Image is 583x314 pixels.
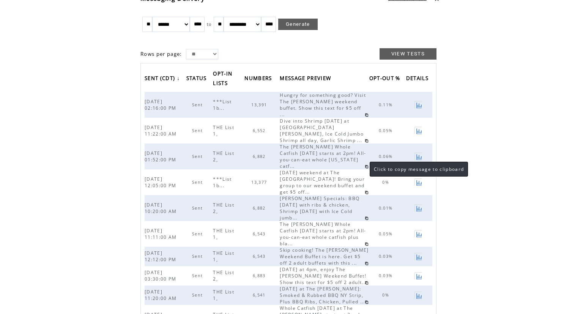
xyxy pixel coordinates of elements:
a: Generate [278,19,318,30]
span: [DATE] 02:16:00 PM [145,98,178,111]
span: 0.05% [379,231,395,237]
span: [DATE] at The [PERSON_NAME]: Smoked & Rubbed BBQ NY Strip, Plus BBQ Ribs, Chicken, Pulled ... [280,286,367,305]
span: Sent [192,128,205,133]
span: [PERSON_NAME] Specials: BBQ [DATE] with ribs & chicken, Shrimp [DATE] with Ice Cold jumb... [280,195,359,221]
span: 13,391 [251,102,269,107]
a: SENT (CDT)↓ [145,73,182,85]
span: THE List 1, [213,250,234,263]
span: 13,377 [251,180,269,185]
span: [DATE] weekend at The [GEOGRAPHIC_DATA]! Bring your group to our weekend buffet and get $5 off... [280,169,365,195]
span: DETAILS [406,73,430,85]
span: The [PERSON_NAME] Whole Catfish [DATE] starts at 2pm! All-you-can-eat whole catfish plus bla... [280,221,366,247]
span: Rows per page: [140,50,182,57]
span: Hungry for something good? Visit The [PERSON_NAME] weekend buffet. Show this text for $5 off ... [280,92,366,118]
span: Sent [192,254,205,259]
span: 6,552 [253,128,268,133]
span: OPT-OUT % [369,73,402,85]
span: 0% [382,292,391,298]
span: 0.11% [379,102,395,107]
span: THE List 1, [213,289,234,301]
span: Sent [192,231,205,237]
span: Dive into Shrimp [DATE] at [GEOGRAPHIC_DATA][PERSON_NAME], Ice Cold Jumbo Shrimp all day, Garlic ... [280,118,364,144]
span: Sent [192,292,205,298]
span: STATUS [186,73,209,85]
span: Sent [192,273,205,278]
span: 0.06% [379,154,395,159]
span: THE List 2, [213,202,234,215]
span: 6,543 [253,254,268,259]
a: NUMBERS [244,73,276,85]
span: OPT-IN LISTS [213,68,232,90]
span: THE List 2, [213,269,234,282]
span: 6,883 [253,273,268,278]
span: 6,882 [253,154,268,159]
span: [DATE] 12:05:00 PM [145,176,178,189]
span: MESSAGE PREVIEW [280,73,333,85]
a: OPT-OUT % [369,73,404,85]
span: SENT (CDT) [145,73,177,85]
span: Sent [192,102,205,107]
span: 0.01% [379,205,395,211]
span: Skip cooking! The [PERSON_NAME] Weekend Buffet is here. Get $5 off 2 adult buffets with this ... [280,247,369,266]
span: [DATE] 11:22:00 AM [145,124,179,137]
span: [DATE] 10:20:00 AM [145,202,179,215]
span: [DATE] at 4pm, enjoy The [PERSON_NAME] Weekend Buffet! Show this text for $5 off 2 adult... [280,266,369,286]
span: [DATE] 11:20:00 AM [145,289,179,301]
span: [DATE] 01:52:00 PM [145,150,178,163]
span: 0.03% [379,273,395,278]
span: 6,541 [253,292,268,298]
span: The [PERSON_NAME] Whole Catfish [DATE] starts at 2pm! All-you-can-eat whole [US_STATE] catf... [280,144,366,169]
span: THE List 1, [213,124,234,137]
span: Click to copy message to clipboard [374,166,464,172]
span: [DATE] 11:11:00 AM [145,227,179,240]
span: Sent [192,205,205,211]
a: MESSAGE PREVIEW [280,73,335,85]
span: THE List 1, [213,227,234,240]
span: 0.05% [379,128,395,133]
span: Sent [192,154,205,159]
span: THE List 2, [213,150,234,163]
span: to [207,22,212,27]
span: NUMBERS [244,73,274,85]
a: VIEW TESTS [380,48,436,60]
span: 6,882 [253,205,268,211]
span: [DATE] 03:30:00 PM [145,269,178,282]
span: [DATE] 12:12:00 PM [145,250,178,263]
span: Sent [192,180,205,185]
span: 0.03% [379,254,395,259]
a: STATUS [186,73,211,85]
span: 6,543 [253,231,268,237]
span: 0% [382,180,391,185]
